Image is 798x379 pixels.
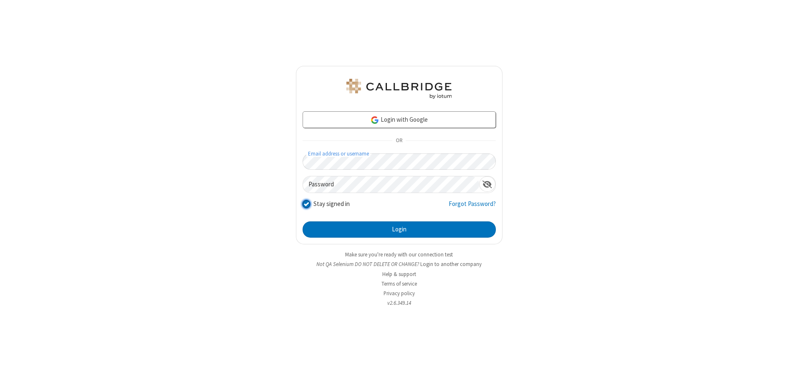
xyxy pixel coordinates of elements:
div: Show password [479,176,495,192]
input: Email address or username [303,153,496,170]
span: OR [392,135,406,147]
a: Login with Google [303,111,496,128]
li: v2.6.349.14 [296,299,503,307]
button: Login [303,221,496,238]
a: Privacy policy [384,290,415,297]
button: Login to another company [420,260,482,268]
a: Make sure you're ready with our connection test [345,251,453,258]
label: Stay signed in [313,199,350,209]
a: Help & support [382,271,416,278]
img: QA Selenium DO NOT DELETE OR CHANGE [345,79,453,99]
img: google-icon.png [370,115,379,125]
input: Password [303,176,479,193]
a: Forgot Password? [449,199,496,215]
a: Terms of service [381,280,417,287]
li: Not QA Selenium DO NOT DELETE OR CHANGE? [296,260,503,268]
